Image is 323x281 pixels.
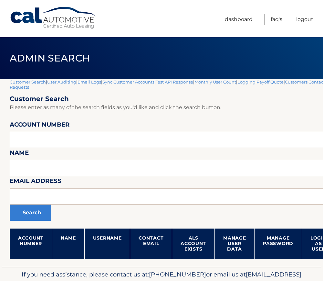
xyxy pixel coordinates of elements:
span: [PHONE_NUMBER] [149,271,206,278]
a: Customer Search [10,79,46,84]
a: Sync Customer Accounts [102,79,154,84]
th: ALS Account Exists [172,229,215,259]
label: Email Address [10,176,61,188]
th: Username [84,229,130,259]
button: Search [10,205,51,221]
th: Manage Password [255,229,302,259]
th: Account Number [10,229,52,259]
label: Name [10,148,29,160]
th: Name [52,229,84,259]
a: Logging Payoff Quote [237,79,284,84]
a: Dashboard [225,14,253,25]
a: Cal Automotive [10,6,97,29]
a: Email Logs [78,79,101,84]
a: Monthly User Count [194,79,236,84]
a: Test API Response [156,79,193,84]
label: Account Number [10,120,70,132]
a: FAQ's [271,14,282,25]
th: Contact Email [130,229,172,259]
a: User Auditing [47,79,76,84]
th: Manage User Data [215,229,255,259]
span: Admin Search [10,52,90,64]
a: Logout [296,14,313,25]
